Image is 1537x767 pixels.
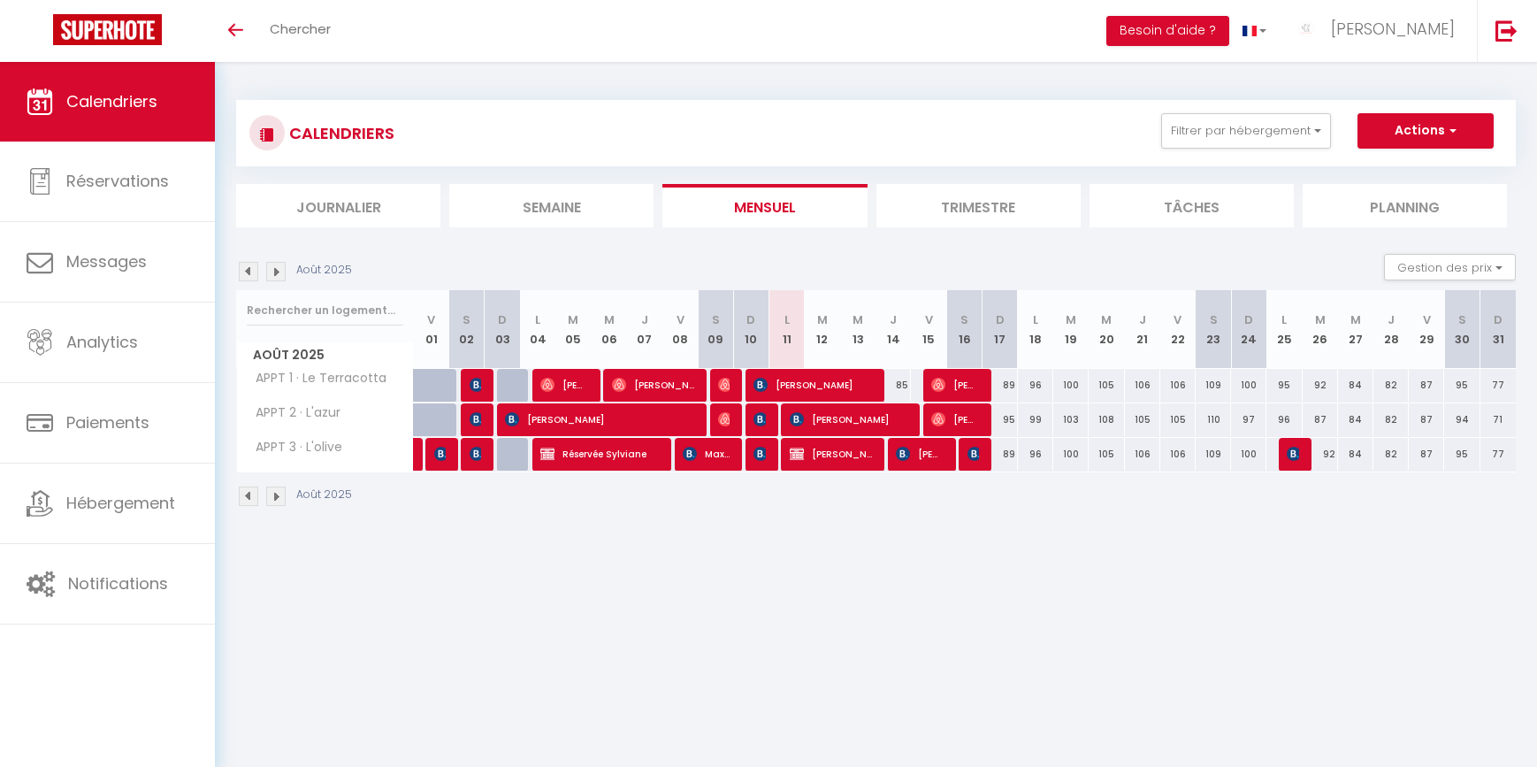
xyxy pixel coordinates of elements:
th: 18 [1018,290,1053,369]
span: Maxence Malet [683,437,730,471]
th: 15 [911,290,946,369]
span: [PERSON_NAME] [470,368,481,402]
h3: CALENDRIERS [285,113,394,153]
div: 87 [1409,369,1444,402]
div: 109 [1196,369,1231,402]
span: Messages [66,250,147,272]
div: 92 [1303,438,1338,471]
th: 01 [414,290,449,369]
th: 31 [1480,290,1516,369]
span: [PERSON_NAME] [967,437,979,471]
span: Chercher [270,19,331,38]
abbr: S [712,311,720,328]
th: 20 [1089,290,1124,369]
img: ... [1293,16,1319,42]
span: [PERSON_NAME] [790,437,872,471]
div: 106 [1160,438,1196,471]
div: 82 [1373,438,1409,471]
button: Filtrer par hébergement [1161,113,1331,149]
span: Réservations [66,170,169,192]
th: 21 [1125,290,1160,369]
div: 84 [1338,403,1373,436]
abbr: M [817,311,828,328]
button: Actions [1357,113,1494,149]
abbr: S [1458,311,1466,328]
th: 28 [1373,290,1409,369]
div: 105 [1089,369,1124,402]
abbr: J [641,311,648,328]
div: 95 [1444,369,1480,402]
span: [PERSON_NAME] [790,403,907,436]
div: 105 [1160,403,1196,436]
abbr: S [960,311,968,328]
abbr: M [1315,311,1326,328]
div: 105 [1125,403,1160,436]
div: 84 [1338,369,1373,402]
div: 105 [1089,438,1124,471]
abbr: J [1139,311,1146,328]
div: 92 [1303,369,1338,402]
abbr: L [784,311,790,328]
span: [PERSON_NAME] [540,368,587,402]
th: 25 [1266,290,1302,369]
abbr: M [1350,311,1361,328]
li: Semaine [449,184,654,227]
div: 77 [1480,369,1516,402]
div: 95 [1266,369,1302,402]
abbr: M [853,311,863,328]
div: 97 [1231,403,1266,436]
div: 95 [983,403,1018,436]
th: 03 [485,290,520,369]
th: 05 [555,290,591,369]
abbr: L [1033,311,1038,328]
span: [PERSON_NAME] [1331,18,1455,40]
th: 26 [1303,290,1338,369]
th: 23 [1196,290,1231,369]
th: 30 [1444,290,1480,369]
abbr: S [463,311,470,328]
th: 06 [592,290,627,369]
li: Planning [1303,184,1507,227]
abbr: D [996,311,1005,328]
li: Tâches [1090,184,1294,227]
li: Mensuel [662,184,867,227]
th: 17 [983,290,1018,369]
abbr: D [746,311,755,328]
div: 87 [1303,403,1338,436]
p: Août 2025 [296,487,352,503]
abbr: M [1066,311,1076,328]
input: Rechercher un logement... [247,295,403,326]
div: 100 [1231,369,1266,402]
div: 106 [1160,369,1196,402]
abbr: V [427,311,435,328]
button: Gestion des prix [1384,254,1516,280]
span: Analytics [66,331,138,353]
th: 02 [449,290,485,369]
span: [PERSON_NAME] [753,403,765,436]
li: Trimestre [876,184,1081,227]
span: [PERSON_NAME] [434,437,446,471]
span: Notifications [68,572,168,594]
abbr: V [677,311,684,328]
p: Août 2025 [296,262,352,279]
div: 103 [1053,403,1089,436]
div: 99 [1018,403,1053,436]
div: 89 [983,369,1018,402]
span: APPT 3 · L'olive [240,438,347,457]
div: 106 [1125,369,1160,402]
span: [PERSON_NAME] [896,437,943,471]
th: 11 [769,290,805,369]
div: 106 [1125,438,1160,471]
span: [PERSON_NAME] [1287,437,1298,471]
div: 71 [1480,403,1516,436]
div: 96 [1018,438,1053,471]
abbr: L [1281,311,1287,328]
th: 10 [733,290,768,369]
span: [PERSON_NAME] [505,403,693,436]
div: 100 [1053,438,1089,471]
abbr: V [1174,311,1181,328]
abbr: D [1244,311,1253,328]
th: 13 [840,290,876,369]
img: Super Booking [53,14,162,45]
abbr: D [498,311,507,328]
